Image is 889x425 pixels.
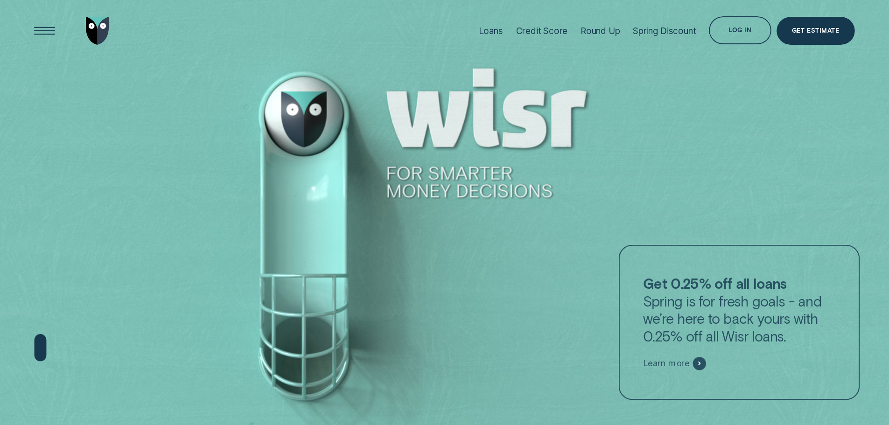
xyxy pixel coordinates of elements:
[777,17,855,45] a: Get Estimate
[643,274,835,345] p: Spring is for fresh goals - and we’re here to back yours with 0.25% off all Wisr loans.
[643,358,690,369] span: Learn more
[709,16,771,44] button: Log in
[633,26,696,36] div: Spring Discount
[86,17,109,45] img: Wisr
[31,17,59,45] button: Open Menu
[619,244,860,399] a: Get 0.25% off all loansSpring is for fresh goals - and we’re here to back yours with 0.25% off al...
[643,274,786,292] strong: Get 0.25% off all loans
[516,26,568,36] div: Credit Score
[581,26,620,36] div: Round Up
[479,26,503,36] div: Loans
